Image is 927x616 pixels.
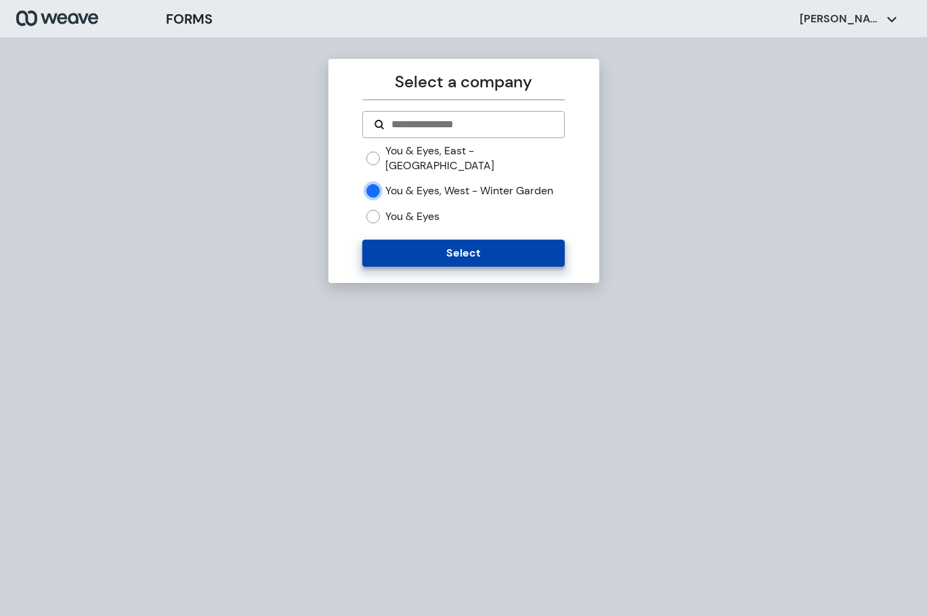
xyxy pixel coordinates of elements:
[800,12,881,26] p: [PERSON_NAME]
[166,9,213,29] h3: FORMS
[362,70,565,94] p: Select a company
[385,183,553,198] label: You & Eyes, West - Winter Garden
[390,116,553,133] input: Search
[385,209,439,224] label: You & Eyes
[362,240,565,267] button: Select
[385,144,565,173] label: You & Eyes, East - [GEOGRAPHIC_DATA]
